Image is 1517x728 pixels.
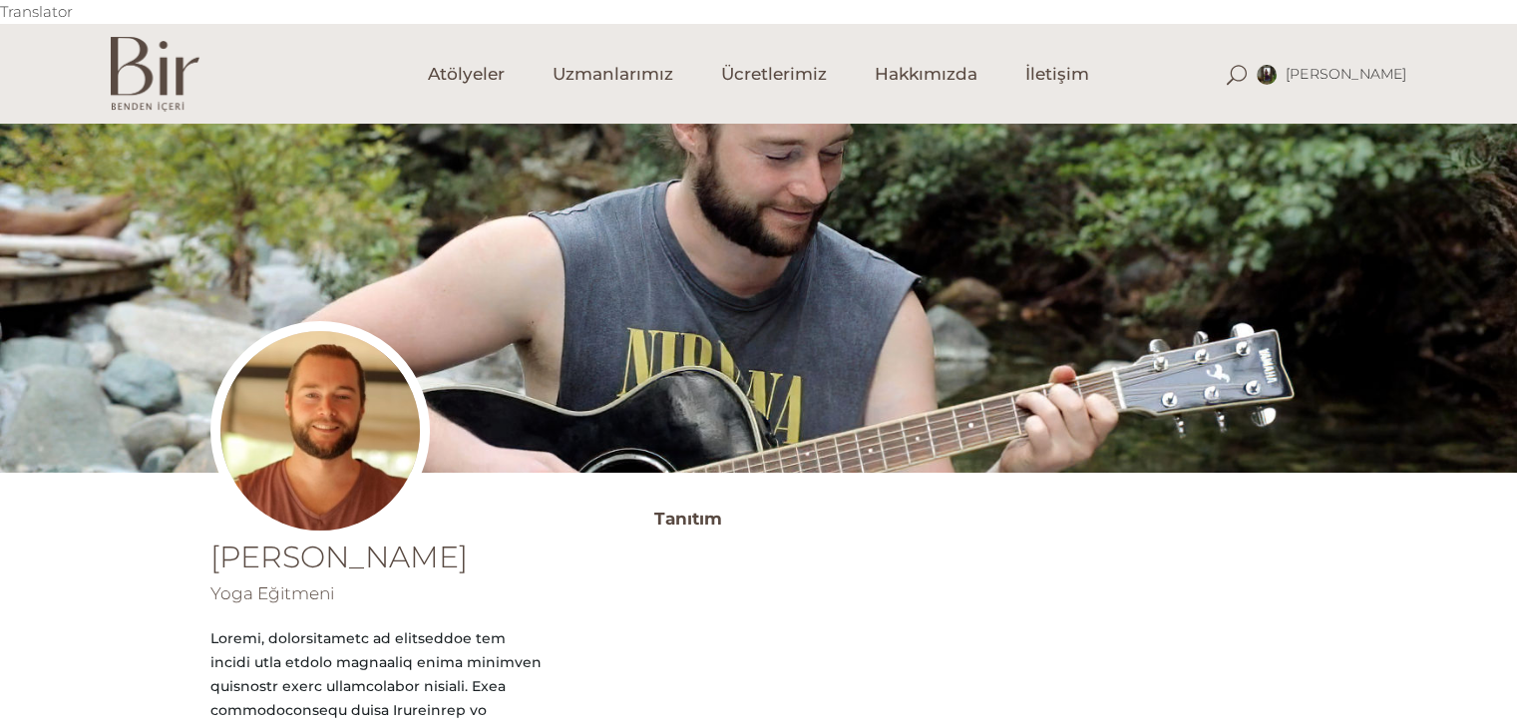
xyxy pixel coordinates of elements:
span: [PERSON_NAME] [1286,65,1407,83]
span: Yoga Eğitmeni [210,583,334,603]
img: Marcel-martin_ss_copy-300x300.jpg [210,321,430,541]
span: Uzmanlarımız [553,63,673,86]
img: inbound5720259253010107926.jpg [1257,65,1277,85]
span: İletişim [1025,63,1089,86]
span: Atölyeler [428,63,505,86]
span: Ücretlerimiz [721,63,827,86]
a: Uzmanlarımız [529,24,697,124]
a: Hakkımızda [851,24,1001,124]
h1: [PERSON_NAME] [210,543,545,572]
a: İletişim [1001,24,1113,124]
a: Atölyeler [404,24,529,124]
span: Hakkımızda [875,63,977,86]
a: Ücretlerimiz [697,24,851,124]
h3: Tanıtım [654,503,1308,535]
